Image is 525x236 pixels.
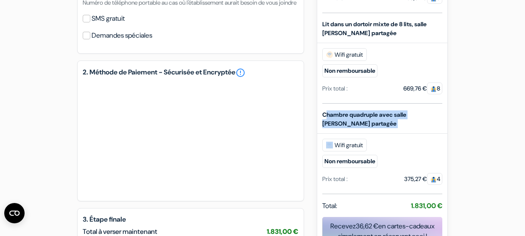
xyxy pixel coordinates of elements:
span: 8 [427,83,442,95]
span: 1.831,00 € [267,227,299,236]
img: free_wifi.svg [326,142,333,149]
span: Wifi gratuit [322,139,367,152]
img: guest.svg [430,86,437,93]
div: 375,27 € [404,175,442,184]
b: Chambre quadruple avec salle [PERSON_NAME] partagée [322,111,406,128]
small: Non remboursable [322,155,377,168]
iframe: Cadre de saisie sécurisé pour le paiement [91,90,290,186]
span: Wifi gratuit [322,49,367,61]
span: 4 [427,173,442,185]
b: Lit dans un dortoir mixte de 8 lits, salle [PERSON_NAME] partagée [322,21,427,37]
h5: 2. Méthode de Paiement - Sécurisée et Encryptée [83,68,299,78]
a: error_outline [235,68,246,78]
label: Demandes spéciales [92,30,152,41]
span: Total à verser maintenant [83,227,157,236]
span: Total: [322,201,337,211]
h5: 3. Étape finale [83,215,299,223]
img: guest.svg [430,177,437,183]
div: Prix total : [322,85,348,93]
img: free_wifi.svg [326,52,333,58]
span: 36,62 € [356,222,378,231]
label: SMS gratuit [92,13,125,25]
strong: 1.831,00 € [411,202,442,211]
button: Ouvrir le widget CMP [4,203,25,223]
small: Non remboursable [322,65,377,78]
div: 669,76 € [403,85,442,93]
div: Prix total : [322,175,348,184]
